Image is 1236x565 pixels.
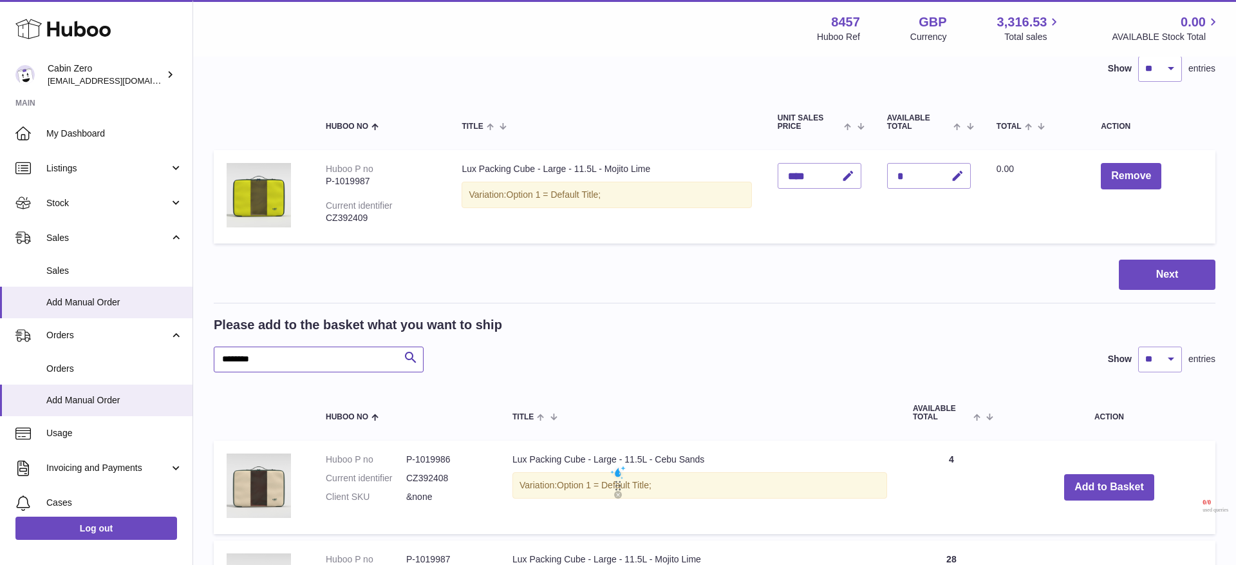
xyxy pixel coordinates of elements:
[326,413,368,421] span: Huboo no
[1188,62,1215,75] span: entries
[326,122,368,131] span: Huboo no
[512,413,534,421] span: Title
[1108,353,1132,365] label: Show
[831,14,860,31] strong: 8457
[48,62,164,87] div: Cabin Zero
[46,197,169,209] span: Stock
[913,405,970,421] span: AVAILABLE Total
[227,454,291,518] img: Lux Packing Cube - Large - 11.5L - Cebu Sands
[1188,353,1215,365] span: entries
[326,491,406,503] dt: Client SKU
[46,128,183,140] span: My Dashboard
[462,182,751,208] div: Variation:
[46,265,183,277] span: Sales
[997,122,1022,131] span: Total
[406,454,487,466] dd: P-1019986
[326,472,406,484] dt: Current identifier
[326,175,436,187] div: P-1019987
[46,394,183,407] span: Add Manual Order
[1101,163,1161,189] button: Remove
[910,31,947,43] div: Currency
[46,162,169,175] span: Listings
[214,316,502,334] h2: Please add to the basket what you want to ship
[48,75,189,86] span: [EMAIL_ADDRESS][DOMAIN_NAME]
[997,164,1014,174] span: 0.00
[449,150,764,244] td: Lux Packing Cube - Large - 11.5L - Mojito Lime
[887,114,951,131] span: AVAILABLE Total
[227,163,291,227] img: Lux Packing Cube - Large - 11.5L - Mojito Lime
[1112,14,1221,43] a: 0.00 AVAILABLE Stock Total
[46,497,183,509] span: Cases
[46,232,169,244] span: Sales
[778,114,841,131] span: Unit Sales Price
[15,517,177,540] a: Log out
[46,462,169,474] span: Invoicing and Payments
[406,472,487,484] dd: CZ392408
[1119,260,1215,290] button: Next
[1203,507,1228,513] span: used queries
[1108,62,1132,75] label: Show
[326,164,373,174] div: Huboo P no
[507,189,601,200] span: Option 1 = Default Title;
[1004,31,1062,43] span: Total sales
[997,14,1047,31] span: 3,316.53
[406,491,487,503] dd: &none
[1181,14,1206,31] span: 0.00
[900,441,1003,534] td: 4
[46,363,183,375] span: Orders
[1112,31,1221,43] span: AVAILABLE Stock Total
[997,14,1062,43] a: 3,316.53 Total sales
[1203,499,1228,507] span: 0 / 0
[326,454,406,466] dt: Huboo P no
[15,65,35,84] img: huboo@cabinzero.com
[46,296,183,309] span: Add Manual Order
[326,200,393,211] div: Current identifier
[817,31,860,43] div: Huboo Ref
[46,329,169,341] span: Orders
[557,480,651,490] span: Option 1 = Default Title;
[1003,392,1215,434] th: Action
[1064,474,1154,501] button: Add to Basket
[919,14,946,31] strong: GBP
[500,441,900,534] td: Lux Packing Cube - Large - 11.5L - Cebu Sands
[1101,122,1203,131] div: Action
[512,472,887,499] div: Variation:
[462,122,483,131] span: Title
[46,427,183,439] span: Usage
[326,212,436,224] div: CZ392409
